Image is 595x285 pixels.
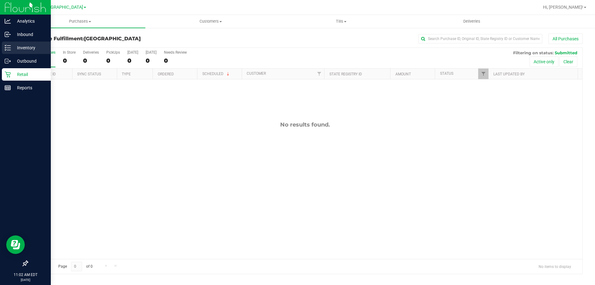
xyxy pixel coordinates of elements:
[27,36,212,42] h3: Purchase Fulfillment:
[146,19,275,24] span: Customers
[164,50,187,55] div: Needs Review
[127,50,138,55] div: [DATE]
[127,57,138,64] div: 0
[559,56,577,67] button: Clear
[276,19,406,24] span: Tills
[5,31,11,38] inline-svg: Inbound
[407,15,537,28] a: Deliveries
[493,72,525,76] a: Last Updated By
[63,50,76,55] div: In Store
[5,18,11,24] inline-svg: Analytics
[5,71,11,78] inline-svg: Retail
[534,262,576,271] span: No items to display
[11,84,48,91] p: Reports
[11,31,48,38] p: Inbound
[478,69,488,79] a: Filter
[314,69,324,79] a: Filter
[106,50,120,55] div: PickUps
[543,5,583,10] span: Hi, [PERSON_NAME]!
[530,56,558,67] button: Active only
[418,34,542,43] input: Search Purchase ID, Original ID, State Registry ID or Customer Name...
[11,71,48,78] p: Retail
[5,58,11,64] inline-svg: Outbound
[53,262,98,271] span: Page of 0
[455,19,489,24] span: Deliveries
[276,15,406,28] a: Tills
[329,72,362,76] a: State Registry ID
[15,19,145,24] span: Purchases
[15,15,145,28] a: Purchases
[555,50,577,55] span: Submitted
[83,50,99,55] div: Deliveries
[28,121,582,128] div: No results found.
[11,44,48,51] p: Inventory
[63,57,76,64] div: 0
[11,17,48,25] p: Analytics
[513,50,553,55] span: Filtering on status:
[83,57,99,64] div: 0
[84,36,141,42] span: [GEOGRAPHIC_DATA]
[122,72,131,76] a: Type
[5,45,11,51] inline-svg: Inventory
[11,57,48,65] p: Outbound
[146,57,156,64] div: 0
[440,71,453,76] a: Status
[146,50,156,55] div: [DATE]
[77,72,101,76] a: Sync Status
[164,57,187,64] div: 0
[3,278,48,282] p: [DATE]
[106,57,120,64] div: 0
[145,15,276,28] a: Customers
[158,72,174,76] a: Ordered
[41,5,83,10] span: [GEOGRAPHIC_DATA]
[5,85,11,91] inline-svg: Reports
[3,272,48,278] p: 11:02 AM EDT
[549,33,583,44] button: All Purchases
[6,235,25,254] iframe: Resource center
[395,72,411,76] a: Amount
[202,72,231,76] a: Scheduled
[247,71,266,76] a: Customer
